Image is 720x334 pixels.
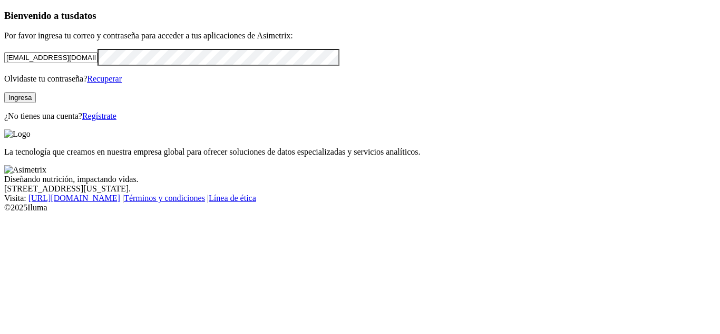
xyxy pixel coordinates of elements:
a: [URL][DOMAIN_NAME] [28,194,120,203]
input: Tu correo [4,52,98,63]
a: Términos y condiciones [124,194,205,203]
button: Ingresa [4,92,36,103]
a: Regístrate [82,112,116,120]
img: Asimetrix [4,165,46,175]
span: datos [74,10,96,21]
div: Visita : | | [4,194,716,203]
a: Recuperar [87,74,122,83]
div: © 2025 Iluma [4,203,716,212]
a: Línea de ética [209,194,256,203]
p: La tecnología que creamos en nuestra empresa global para ofrecer soluciones de datos especializad... [4,147,716,157]
p: Olvidaste tu contraseña? [4,74,716,84]
div: [STREET_ADDRESS][US_STATE]. [4,184,716,194]
h3: Bienvenido a tus [4,10,716,22]
p: ¿No tienes una cuenta? [4,112,716,121]
div: Diseñando nutrición, impactando vidas. [4,175,716,184]
p: Por favor ingresa tu correo y contraseña para acceder a tus aplicaciones de Asimetrix: [4,31,716,41]
img: Logo [4,129,31,139]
